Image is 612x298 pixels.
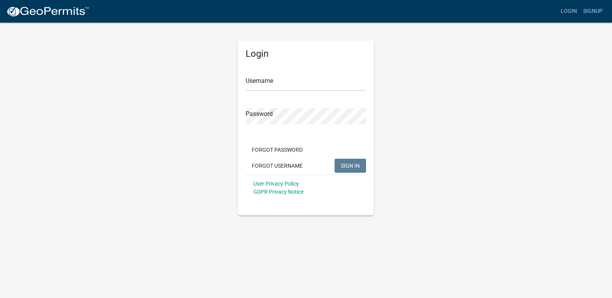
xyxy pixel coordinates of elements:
button: SIGN IN [335,159,366,173]
button: Forgot Password [246,143,309,157]
a: GDPR Privacy Notice [253,189,303,195]
button: Forgot Username [246,159,309,173]
a: Login [558,4,580,19]
h5: Login [246,48,366,60]
a: Signup [580,4,606,19]
span: SIGN IN [341,162,360,168]
a: User Privacy Policy [253,181,299,187]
